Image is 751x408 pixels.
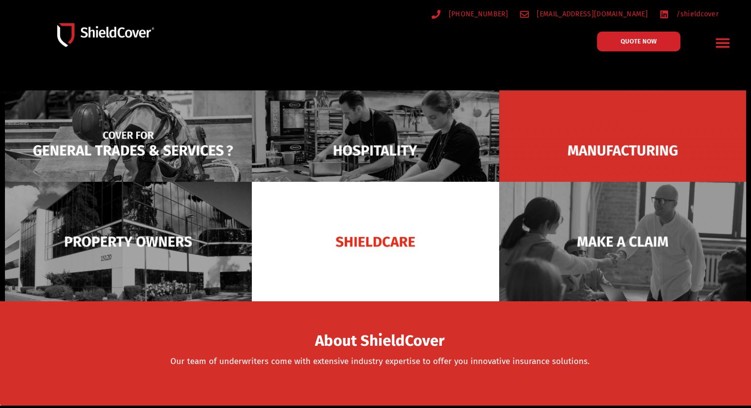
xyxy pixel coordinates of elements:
[315,338,444,348] a: About ShieldCover
[446,8,508,20] span: [PHONE_NUMBER]
[621,38,657,44] span: QUOTE NOW
[660,8,718,20] a: /shieldcover
[534,8,647,20] span: [EMAIL_ADDRESS][DOMAIN_NAME]
[520,8,648,20] a: [EMAIL_ADDRESS][DOMAIN_NAME]
[57,23,154,47] img: Shield-Cover-Underwriting-Australia-logo-full
[170,356,590,367] a: Our team of underwriters come with extensive industry expertise to offer you innovative insurance...
[674,8,718,20] span: /shieldcover
[315,335,444,347] span: About ShieldCover
[432,8,508,20] a: [PHONE_NUMBER]
[597,32,680,51] a: QUOTE NOW
[711,31,734,54] div: Menu Toggle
